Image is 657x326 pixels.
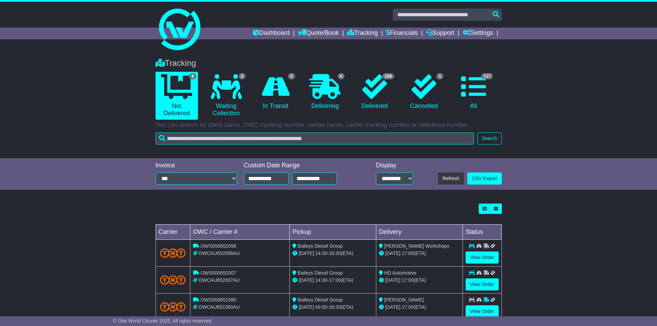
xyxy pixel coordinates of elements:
[466,278,499,290] a: View Order
[160,275,186,285] img: TNT_Domestic.png
[160,248,186,258] img: TNT_Domestic.png
[379,277,460,284] div: (ETA)
[156,225,190,240] td: Carrier
[466,305,499,317] a: View Order
[477,132,501,145] button: Search
[329,304,341,310] span: 16:30
[298,270,343,276] span: Baileys Diesel Group
[379,304,460,311] div: (ETA)
[315,304,327,310] span: 09:00
[438,172,464,185] button: Refresh
[329,250,341,256] span: 16:30
[299,304,314,310] span: [DATE]
[385,250,400,256] span: [DATE]
[402,304,414,310] span: 17:00
[467,172,501,185] a: CSV Export
[382,73,394,79] span: 108
[353,72,396,112] a: 108 Delivered
[198,277,240,283] span: OWCAU652007AU
[376,162,413,169] div: Display
[292,250,373,257] div: - (ETA)
[384,243,449,249] span: [PERSON_NAME] Workshops
[463,28,493,39] a: Settings
[205,72,247,120] a: 2 Waiting Collection
[315,277,327,283] span: 14:30
[384,297,424,303] span: [PERSON_NAME]
[292,277,373,284] div: - (ETA)
[290,225,376,240] td: Pickup
[189,73,196,79] span: 8
[384,270,416,276] span: HD Automotive
[298,28,339,39] a: Quote/Book
[338,73,345,79] span: 4
[292,304,373,311] div: - (ETA)
[253,28,290,39] a: Dashboard
[190,225,290,240] td: OWC / Carrier #
[452,72,495,112] a: 117 All
[200,270,236,276] span: OWS000652007
[347,28,378,39] a: Tracking
[198,304,240,310] span: OWCAU651580AU
[403,72,445,112] a: 1 Cancelled
[198,250,240,256] span: OWCAU652058AU
[385,277,400,283] span: [DATE]
[288,73,295,79] span: 2
[315,250,327,256] span: 14:30
[402,277,414,283] span: 17:00
[239,73,246,79] span: 2
[436,73,444,79] span: 1
[298,243,343,249] span: Baileys Diesel Group
[386,28,418,39] a: Financials
[379,250,460,257] div: (ETA)
[299,277,314,283] span: [DATE]
[481,73,493,79] span: 117
[304,72,346,112] a: 4 Delivering
[402,250,414,256] span: 17:00
[254,72,297,112] a: 2 In Transit
[329,277,341,283] span: 17:00
[462,225,501,240] td: Status
[156,72,198,120] a: 8 Not Delivered
[200,243,236,249] span: OWS000652058
[299,250,314,256] span: [DATE]
[200,297,236,303] span: OWS000651580
[160,302,186,312] img: TNT_Domestic.png
[152,58,505,68] div: Tracking
[113,318,213,324] span: © One World Courier 2025. All rights reserved.
[156,121,502,129] p: You can search by client name, OWC tracking number, carrier name, carrier tracking number or refe...
[426,28,454,39] a: Support
[156,162,237,169] div: Invoice
[298,297,343,303] span: Baileys Diesel Group
[376,225,462,240] td: Delivery
[466,251,499,264] a: View Order
[244,162,355,169] div: Custom Date Range
[385,304,400,310] span: [DATE]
